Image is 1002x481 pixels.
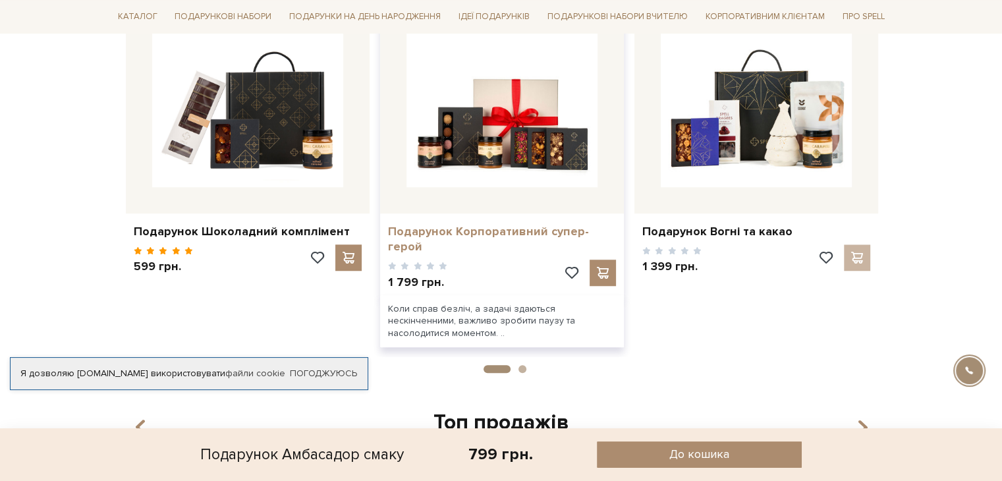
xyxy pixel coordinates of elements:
[837,7,889,27] a: Про Spell
[11,368,368,380] div: Я дозволяю [DOMAIN_NAME] використовувати
[388,224,616,255] a: Подарунок Корпоративний супер-герой
[290,368,357,380] a: Погоджуюсь
[468,444,533,465] div: 799 грн.
[484,365,511,373] button: 1 of 2
[225,368,285,379] a: файли cookie
[597,441,802,468] button: До кошика
[700,7,830,27] a: Корпоративним клієнтам
[642,259,702,274] p: 1 399 грн.
[169,7,277,27] a: Подарункові набори
[200,441,404,468] div: Подарунок Амбасадор смаку
[388,275,448,290] p: 1 799 грн.
[134,224,362,239] a: Подарунок Шоколадний комплімент
[518,365,526,373] button: 2 of 2
[542,5,693,28] a: Подарункові набори Вчителю
[113,7,163,27] a: Каталог
[669,447,729,462] span: До кошика
[134,259,194,274] p: 599 грн.
[453,7,535,27] a: Ідеї подарунків
[284,7,446,27] a: Подарунки на День народження
[642,224,870,239] a: Подарунок Вогні та какао
[121,409,882,437] div: Топ продажів
[380,295,624,347] div: Коли справ безліч, а задачі здаються нескінченними, важливо зробити паузу та насолодитися моменто...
